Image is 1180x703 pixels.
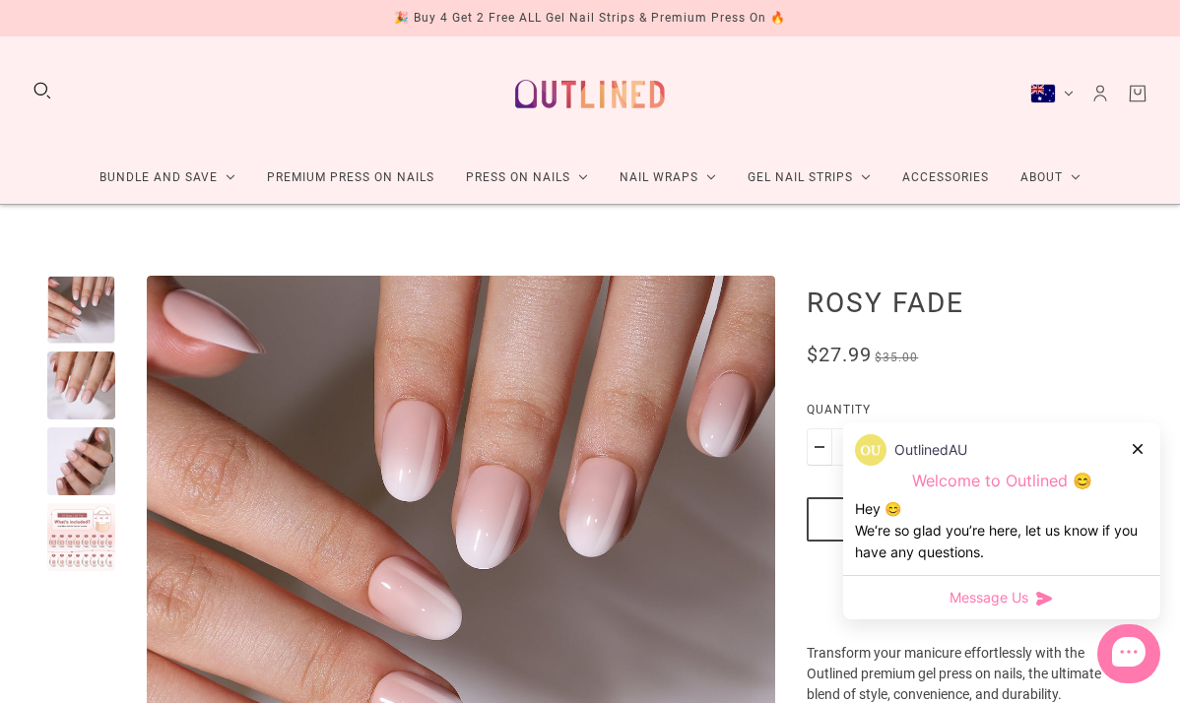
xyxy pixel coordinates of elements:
[84,152,251,204] a: Bundle and Save
[503,52,677,136] a: Outlined
[251,152,450,204] a: Premium Press On Nails
[1005,152,1096,204] a: About
[807,400,1133,428] label: Quantity
[950,588,1028,607] span: Message Us
[875,351,918,364] span: $35.00
[394,8,786,29] div: 🎉 Buy 4 Get 2 Free ALL Gel Nail Strips & Premium Press On 🔥
[1089,83,1111,104] a: Account
[807,594,1133,614] a: More payment options
[732,152,886,204] a: Gel Nail Strips
[886,152,1005,204] a: Accessories
[807,497,1133,542] button: Add to cart
[855,434,886,466] img: data:image/png;base64,iVBORw0KGgoAAAANSUhEUgAAACQAAAAkCAYAAADhAJiYAAAAAXNSR0IArs4c6QAAAERlWElmTU0...
[894,439,967,461] p: OutlinedAU
[1030,84,1074,103] button: Australia
[450,152,604,204] a: Press On Nails
[807,428,832,466] button: Minus
[32,80,53,101] button: Search
[807,286,1133,319] h1: Rosy Fade
[1127,83,1148,104] a: Cart
[604,152,732,204] a: Nail Wraps
[807,343,872,366] span: $27.99
[855,471,1148,491] p: Welcome to Outlined 😊
[855,498,1148,563] div: Hey 😊 We‘re so glad you’re here, let us know if you have any questions.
